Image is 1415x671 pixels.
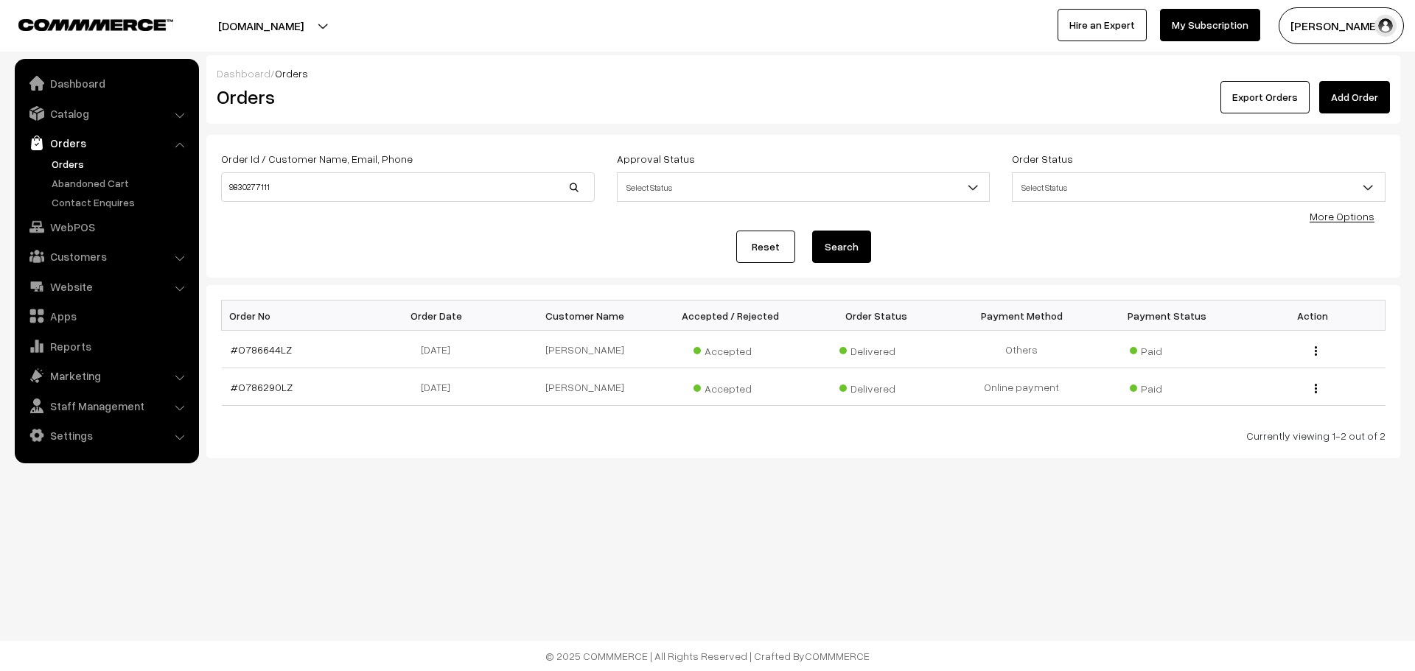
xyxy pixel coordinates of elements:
[1220,81,1310,113] button: Export Orders
[512,331,657,368] td: [PERSON_NAME]
[18,422,194,449] a: Settings
[275,67,308,80] span: Orders
[617,172,990,202] span: Select Status
[221,172,595,202] input: Order Id / Customer Name / Customer Email / Customer Phone
[1013,175,1385,200] span: Select Status
[1315,384,1317,393] img: Menu
[217,66,1390,81] div: /
[18,333,194,359] a: Reports
[18,303,194,329] a: Apps
[48,194,194,210] a: Contact Enquires
[367,368,512,406] td: [DATE]
[18,130,194,156] a: Orders
[18,393,194,419] a: Staff Management
[1058,9,1147,41] a: Hire an Expert
[18,15,147,32] a: COMMMERCE
[231,343,292,356] a: #O786644LZ
[167,7,355,44] button: [DOMAIN_NAME]
[1012,151,1073,166] label: Order Status
[812,231,871,263] button: Search
[617,151,695,166] label: Approval Status
[1160,9,1260,41] a: My Subscription
[803,301,948,331] th: Order Status
[18,273,194,300] a: Website
[693,340,767,359] span: Accepted
[18,100,194,127] a: Catalog
[367,331,512,368] td: [DATE]
[18,214,194,240] a: WebPOS
[18,19,173,30] img: COMMMERCE
[1094,301,1240,331] th: Payment Status
[618,175,990,200] span: Select Status
[1130,377,1203,396] span: Paid
[1130,340,1203,359] span: Paid
[948,301,1094,331] th: Payment Method
[18,70,194,96] a: Dashboard
[217,85,593,108] h2: Orders
[1374,15,1397,37] img: user
[512,368,657,406] td: [PERSON_NAME]
[1315,346,1317,356] img: Menu
[1012,172,1386,202] span: Select Status
[839,377,913,396] span: Delivered
[48,156,194,172] a: Orders
[658,301,803,331] th: Accepted / Rejected
[18,362,194,389] a: Marketing
[1319,81,1390,113] a: Add Order
[948,331,1094,368] td: Others
[1279,7,1404,44] button: [PERSON_NAME]
[221,151,413,166] label: Order Id / Customer Name, Email, Phone
[1240,301,1385,331] th: Action
[221,428,1386,443] div: Currently viewing 1-2 out of 2
[222,301,367,331] th: Order No
[231,381,293,393] a: #O786290LZ
[512,301,657,331] th: Customer Name
[693,377,767,396] span: Accepted
[217,67,270,80] a: Dashboard
[18,243,194,270] a: Customers
[736,231,795,263] a: Reset
[48,175,194,191] a: Abandoned Cart
[839,340,913,359] span: Delivered
[948,368,1094,406] td: Online payment
[805,650,870,662] a: COMMMERCE
[1310,210,1374,222] a: More Options
[367,301,512,331] th: Order Date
